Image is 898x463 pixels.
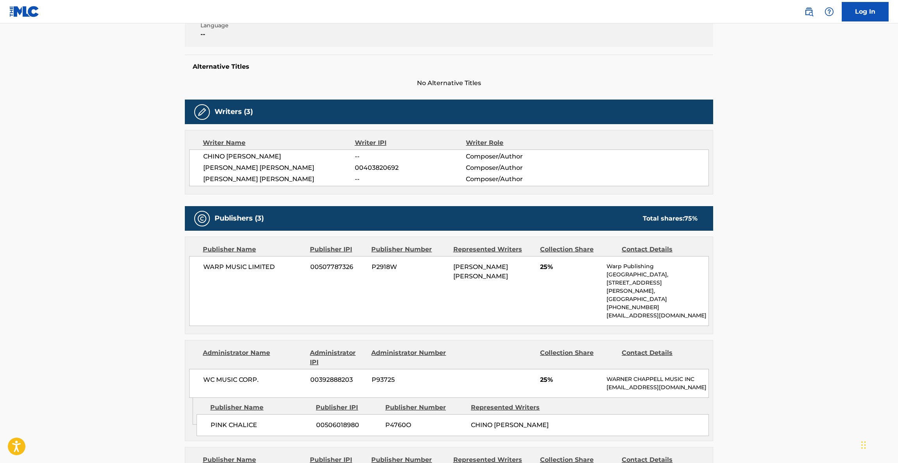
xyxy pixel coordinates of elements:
[203,262,304,272] span: WARP MUSIC LIMITED
[471,421,549,429] span: CHINO [PERSON_NAME]
[606,271,708,295] p: [GEOGRAPHIC_DATA], [STREET_ADDRESS][PERSON_NAME],
[540,375,601,385] span: 25%
[371,348,447,367] div: Administrator Number
[203,175,355,184] span: [PERSON_NAME] [PERSON_NAME]
[200,21,327,30] span: Language
[622,348,698,367] div: Contact Details
[859,426,898,463] iframe: Chat Widget
[310,348,365,367] div: Administrator IPI
[842,2,889,21] a: Log In
[310,375,366,385] span: 00392888203
[622,245,698,254] div: Contact Details
[540,245,616,254] div: Collection Share
[372,262,447,272] span: P2918W
[453,245,534,254] div: Represented Writers
[193,63,705,71] h5: Alternative Titles
[471,403,551,412] div: Represented Writers
[210,403,310,412] div: Publisher Name
[606,312,708,320] p: [EMAIL_ADDRESS][DOMAIN_NAME]
[801,4,817,20] a: Public Search
[453,263,508,280] span: [PERSON_NAME] [PERSON_NAME]
[203,245,304,254] div: Publisher Name
[684,215,698,222] span: 75 %
[821,4,837,20] div: Help
[385,420,465,430] span: P4760O
[540,262,601,272] span: 25%
[355,152,466,161] span: --
[466,138,567,148] div: Writer Role
[606,295,708,303] p: [GEOGRAPHIC_DATA]
[861,433,866,457] div: Drag
[466,175,567,184] span: Composer/Author
[371,245,447,254] div: Publisher Number
[385,403,465,412] div: Publisher Number
[215,214,264,223] h5: Publishers (3)
[203,138,355,148] div: Writer Name
[466,152,567,161] span: Composer/Author
[606,262,708,271] p: Warp Publishing
[185,78,713,88] span: No Alternative Titles
[215,107,253,116] h5: Writers (3)
[211,420,310,430] span: PINK CHALICE
[355,138,466,148] div: Writer IPI
[310,245,365,254] div: Publisher IPI
[540,348,616,367] div: Collection Share
[203,163,355,173] span: [PERSON_NAME] [PERSON_NAME]
[316,403,379,412] div: Publisher IPI
[197,214,207,223] img: Publishers
[355,175,466,184] span: --
[9,6,39,17] img: MLC Logo
[606,375,708,383] p: WARNER CHAPPELL MUSIC INC
[606,303,708,312] p: [PHONE_NUMBER]
[372,375,447,385] span: P93725
[197,107,207,117] img: Writers
[643,214,698,223] div: Total shares:
[355,163,466,173] span: 00403820692
[466,163,567,173] span: Composer/Author
[310,262,366,272] span: 00507787326
[804,7,814,16] img: search
[203,375,304,385] span: WC MUSIC CORP.
[316,420,379,430] span: 00506018980
[203,152,355,161] span: CHINO [PERSON_NAME]
[606,383,708,392] p: [EMAIL_ADDRESS][DOMAIN_NAME]
[200,30,327,39] span: --
[825,7,834,16] img: help
[203,348,304,367] div: Administrator Name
